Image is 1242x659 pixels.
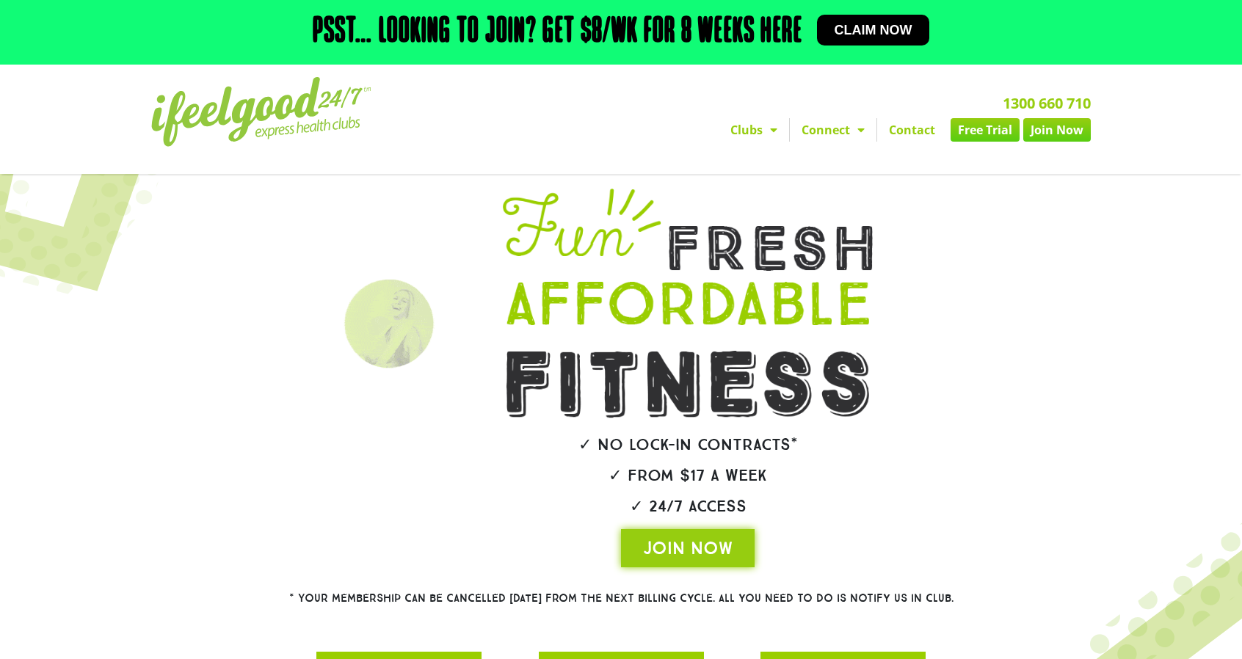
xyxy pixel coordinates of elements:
h2: ✓ From $17 a week [461,467,915,484]
a: Contact [877,118,947,142]
a: Connect [790,118,876,142]
a: 1300 660 710 [1003,93,1091,113]
h2: * Your membership can be cancelled [DATE] from the next billing cycle. All you need to do is noti... [236,593,1006,604]
a: Claim now [817,15,930,45]
h2: ✓ No lock-in contracts* [461,437,915,453]
a: JOIN NOW [621,529,755,567]
a: Clubs [719,118,789,142]
a: Join Now [1023,118,1091,142]
h2: Psst… Looking to join? Get $8/wk for 8 weeks here [313,15,802,50]
span: JOIN NOW [643,536,733,560]
h2: ✓ 24/7 Access [461,498,915,514]
span: Claim now [835,23,912,37]
a: Free Trial [951,118,1020,142]
nav: Menu [485,118,1091,142]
